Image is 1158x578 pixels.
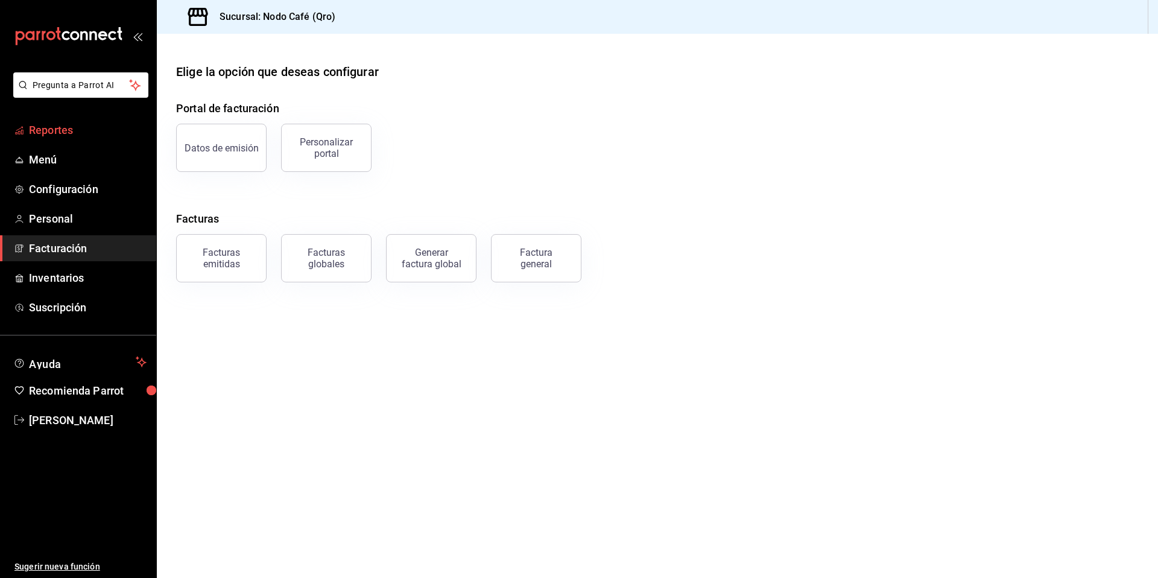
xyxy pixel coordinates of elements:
button: Pregunta a Parrot AI [13,72,148,98]
a: Pregunta a Parrot AI [8,87,148,100]
div: Generar factura global [401,247,461,270]
div: Elige la opción que deseas configurar [176,63,379,81]
h4: Facturas [176,211,1139,227]
span: [PERSON_NAME] [29,412,147,428]
span: Inventarios [29,270,147,286]
span: Pregunta a Parrot AI [33,79,130,92]
div: Facturas globales [289,247,364,270]
button: Facturas emitidas [176,234,267,282]
span: Menú [29,151,147,168]
span: Sugerir nueva función [14,561,147,573]
div: Factura general [506,247,566,270]
button: Facturas globales [281,234,372,282]
h4: Portal de facturación [176,100,1139,116]
div: Datos de emisión [185,142,259,154]
button: open_drawer_menu [133,31,142,41]
button: Factura general [491,234,581,282]
button: Generar factura global [386,234,476,282]
div: Personalizar portal [289,136,364,159]
div: Facturas emitidas [184,247,259,270]
span: Recomienda Parrot [29,383,147,399]
span: Ayuda [29,355,131,369]
button: Datos de emisión [176,124,267,172]
h3: Sucursal: Nodo Café (Qro) [210,10,335,24]
span: Reportes [29,122,147,138]
span: Configuración [29,181,147,197]
span: Suscripción [29,299,147,316]
span: Personal [29,211,147,227]
span: Facturación [29,240,147,256]
button: Personalizar portal [281,124,372,172]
